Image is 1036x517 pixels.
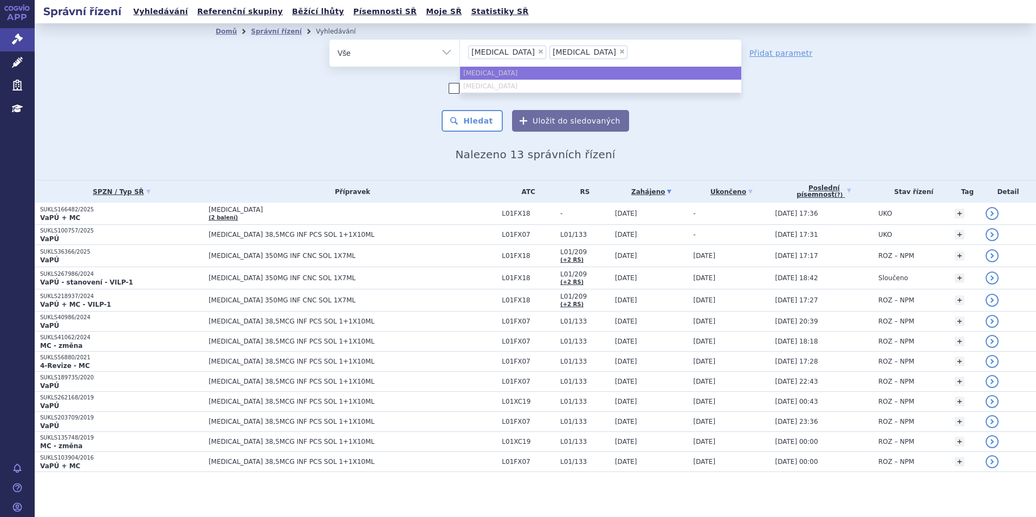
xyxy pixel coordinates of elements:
a: + [955,295,964,305]
a: + [955,397,964,406]
a: + [955,377,964,386]
p: SUKLS40986/2024 [40,314,203,321]
a: detail [986,335,999,348]
a: + [955,457,964,467]
span: [DATE] [694,274,716,282]
h2: Správní řízení [35,4,130,19]
strong: MC - změna [40,342,82,350]
span: [DATE] 00:43 [775,398,818,405]
input: [MEDICAL_DATA][MEDICAL_DATA] [631,45,637,59]
a: + [955,230,964,240]
span: UKO [878,231,892,238]
li: Vyhledávání [316,23,370,40]
th: RS [555,180,610,203]
p: SUKLS166482/2025 [40,206,203,214]
span: [DATE] 18:18 [775,338,818,345]
p: SUKLS41062/2024 [40,334,203,341]
a: Vyhledávání [130,4,191,19]
span: [DATE] [615,358,637,365]
strong: MC - změna [40,442,82,450]
span: UKO [878,210,892,217]
span: ROZ – NPM [878,398,914,405]
p: SUKLS56880/2021 [40,354,203,361]
span: L01FX18 [502,274,555,282]
button: Uložit do sledovaných [512,110,629,132]
span: [MEDICAL_DATA] 38,5MCG INF PCS SOL 1+1X10ML [209,418,480,425]
span: [MEDICAL_DATA] 350MG INF CNC SOL 1X7ML [209,274,480,282]
span: [DATE] 17:36 [775,210,818,217]
span: [DATE] 17:27 [775,296,818,304]
span: [MEDICAL_DATA] 350MG INF CNC SOL 1X7ML [209,296,480,304]
a: + [955,251,964,261]
span: ROZ – NPM [878,358,914,365]
span: L01/209 [560,270,610,278]
span: × [538,48,544,55]
th: ATC [496,180,555,203]
strong: VaPÚ - stanovení - VILP-1 [40,279,133,286]
a: detail [986,435,999,448]
span: ROZ – NPM [878,458,914,466]
span: [DATE] 22:43 [775,378,818,385]
a: Běžící lhůty [289,4,347,19]
span: [DATE] [694,418,716,425]
span: ROZ – NPM [878,252,914,260]
span: Sloučeno [878,274,908,282]
span: L01/133 [560,458,610,466]
span: L01FX07 [502,318,555,325]
a: detail [986,415,999,428]
span: [DATE] 20:39 [775,318,818,325]
th: Přípravek [203,180,496,203]
a: detail [986,272,999,285]
a: + [955,357,964,366]
span: [DATE] [615,231,637,238]
span: [DATE] 00:00 [775,458,818,466]
span: [DATE] [694,338,716,345]
span: L01FX07 [502,378,555,385]
label: Zahrnout [DEMOGRAPHIC_DATA] přípravky [449,83,622,94]
span: [DATE] [615,210,637,217]
span: [MEDICAL_DATA] [209,206,480,214]
a: Moje SŘ [423,4,465,19]
strong: VaPÚ + MC [40,462,80,470]
p: SUKLS103904/2016 [40,454,203,462]
p: SUKLS267986/2024 [40,270,203,278]
p: SUKLS218937/2024 [40,293,203,300]
strong: VaPÚ [40,382,59,390]
span: ROZ – NPM [878,296,914,304]
span: L01/133 [560,418,610,425]
span: [MEDICAL_DATA] [471,48,535,56]
span: [DATE] [694,438,716,445]
p: SUKLS135748/2019 [40,434,203,442]
a: (2 balení) [209,215,238,221]
a: Písemnosti SŘ [350,4,420,19]
span: [MEDICAL_DATA] 38,5MCG INF PCS SOL 1+1X10ML [209,458,480,466]
a: + [955,437,964,447]
span: [DATE] [615,418,637,425]
span: [DATE] [615,438,637,445]
a: Ukončeno [694,184,770,199]
span: [DATE] 00:00 [775,438,818,445]
a: detail [986,315,999,328]
th: Tag [949,180,980,203]
a: Přidat parametr [749,48,813,59]
span: ROZ – NPM [878,378,914,385]
span: L01XC19 [502,438,555,445]
abbr: (?) [834,192,843,198]
span: [DATE] 17:28 [775,358,818,365]
span: [DATE] 17:31 [775,231,818,238]
span: [DATE] [694,358,716,365]
span: [DATE] [694,458,716,466]
strong: 4-Revize - MC [40,362,90,370]
span: L01FX18 [502,252,555,260]
a: Statistiky SŘ [468,4,532,19]
span: - [560,210,610,217]
span: L01/133 [560,231,610,238]
span: L01/209 [560,248,610,256]
th: Stav řízení [873,180,949,203]
a: Zahájeno [615,184,688,199]
strong: VaPÚ + MC - VILP-1 [40,301,111,308]
span: L01/133 [560,318,610,325]
span: L01FX07 [502,338,555,345]
span: [DATE] [694,378,716,385]
span: [DATE] [615,252,637,260]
